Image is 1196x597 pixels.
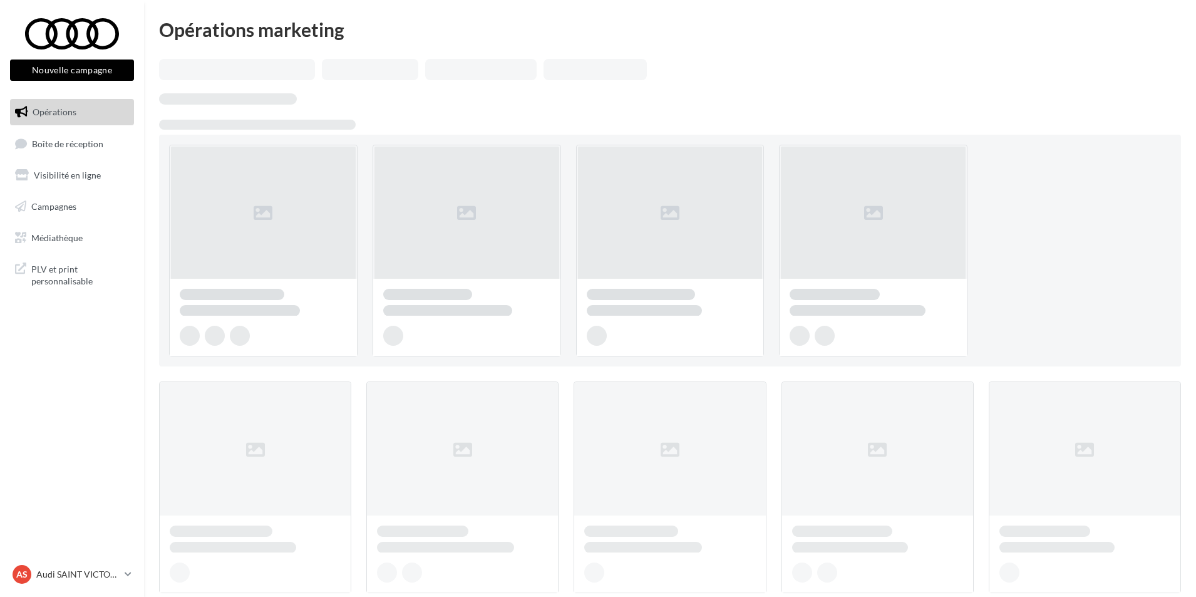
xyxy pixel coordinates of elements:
span: Médiathèque [31,232,83,242]
span: Opérations [33,106,76,117]
a: PLV et print personnalisable [8,256,137,293]
span: Campagnes [31,201,76,212]
p: Audi SAINT VICTORET [36,568,120,581]
a: Campagnes [8,194,137,220]
button: Nouvelle campagne [10,60,134,81]
a: Boîte de réception [8,130,137,157]
span: Visibilité en ligne [34,170,101,180]
span: AS [16,568,28,581]
span: PLV et print personnalisable [31,261,129,288]
span: Boîte de réception [32,138,103,148]
a: Médiathèque [8,225,137,251]
a: AS Audi SAINT VICTORET [10,563,134,586]
a: Visibilité en ligne [8,162,137,189]
div: Opérations marketing [159,20,1181,39]
a: Opérations [8,99,137,125]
